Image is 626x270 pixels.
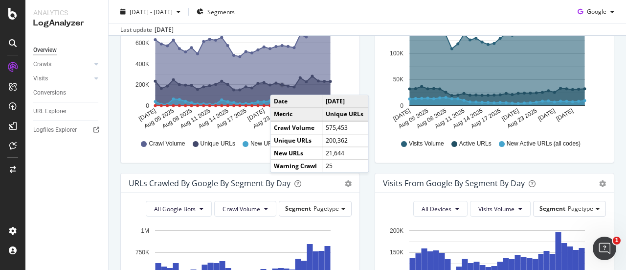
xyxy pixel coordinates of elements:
[433,107,466,130] text: Aug 11 2025
[393,76,403,83] text: 50K
[33,45,101,55] a: Overview
[146,102,149,109] text: 0
[390,227,403,234] text: 200K
[193,4,239,20] button: Segments
[33,125,77,135] div: Logfiles Explorer
[322,108,368,121] td: Unique URLs
[33,18,100,29] div: LogAnalyzer
[459,140,492,148] span: Active URLs
[507,140,581,148] span: New Active URLs (all codes)
[33,59,51,70] div: Crawls
[116,4,184,20] button: [DATE] - [DATE]
[149,140,185,148] span: Crawl Volume
[146,201,212,217] button: All Google Bots
[214,201,276,217] button: Crawl Volume
[161,107,193,130] text: Aug 08 2025
[201,140,235,148] span: Unique URLs
[506,107,538,130] text: Aug 23 2025
[390,249,403,256] text: 150K
[270,134,322,147] td: Unique URLs
[313,204,339,213] span: Pagetype
[33,74,91,84] a: Visits
[345,180,352,187] div: gear
[33,125,101,135] a: Logfiles Explorer
[179,107,211,130] text: Aug 11 2025
[593,237,616,260] iframe: Intercom live chat
[215,107,247,130] text: Aug 17 2025
[285,204,311,213] span: Segment
[33,59,91,70] a: Crawls
[322,147,368,160] td: 21,644
[539,204,565,213] span: Segment
[574,4,618,20] button: Google
[451,107,484,130] text: Aug 14 2025
[568,204,593,213] span: Pagetype
[422,205,451,213] span: All Devices
[130,7,173,16] span: [DATE] - [DATE]
[33,106,101,117] a: URL Explorer
[33,8,100,18] div: Analytics
[537,107,557,123] text: [DATE]
[33,106,67,117] div: URL Explorer
[409,140,444,148] span: Visits Volume
[469,107,502,130] text: Aug 17 2025
[246,107,266,123] text: [DATE]
[470,201,531,217] button: Visits Volume
[400,102,403,109] text: 0
[270,160,322,172] td: Warning Crawl
[155,25,174,34] div: [DATE]
[322,121,368,134] td: 575,453
[270,96,322,108] td: Date
[613,237,621,245] span: 1
[135,61,149,68] text: 400K
[501,107,520,123] text: [DATE]
[270,147,322,160] td: New URLs
[322,160,368,172] td: 25
[33,88,66,98] div: Conversions
[223,205,260,213] span: Crawl Volume
[135,40,149,47] text: 600K
[135,249,149,256] text: 750K
[251,107,284,130] text: Aug 23 2025
[599,180,606,187] div: gear
[135,81,149,88] text: 200K
[137,107,157,123] text: [DATE]
[322,134,368,147] td: 200,362
[33,88,101,98] a: Conversions
[587,7,606,16] span: Google
[143,107,175,130] text: Aug 05 2025
[392,107,411,123] text: [DATE]
[390,50,403,57] text: 100K
[33,45,57,55] div: Overview
[207,7,235,16] span: Segments
[129,178,291,188] div: URLs Crawled by Google By Segment By Day
[250,140,278,148] span: New URLs
[555,107,575,123] text: [DATE]
[413,201,468,217] button: All Devices
[154,205,196,213] span: All Google Bots
[141,227,149,234] text: 1M
[415,107,447,130] text: Aug 08 2025
[478,205,514,213] span: Visits Volume
[322,96,368,108] td: [DATE]
[270,108,322,121] td: Metric
[270,121,322,134] td: Crawl Volume
[397,107,429,130] text: Aug 05 2025
[120,25,174,34] div: Last update
[383,178,525,188] div: Visits from Google By Segment By Day
[197,107,229,130] text: Aug 14 2025
[33,74,48,84] div: Visits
